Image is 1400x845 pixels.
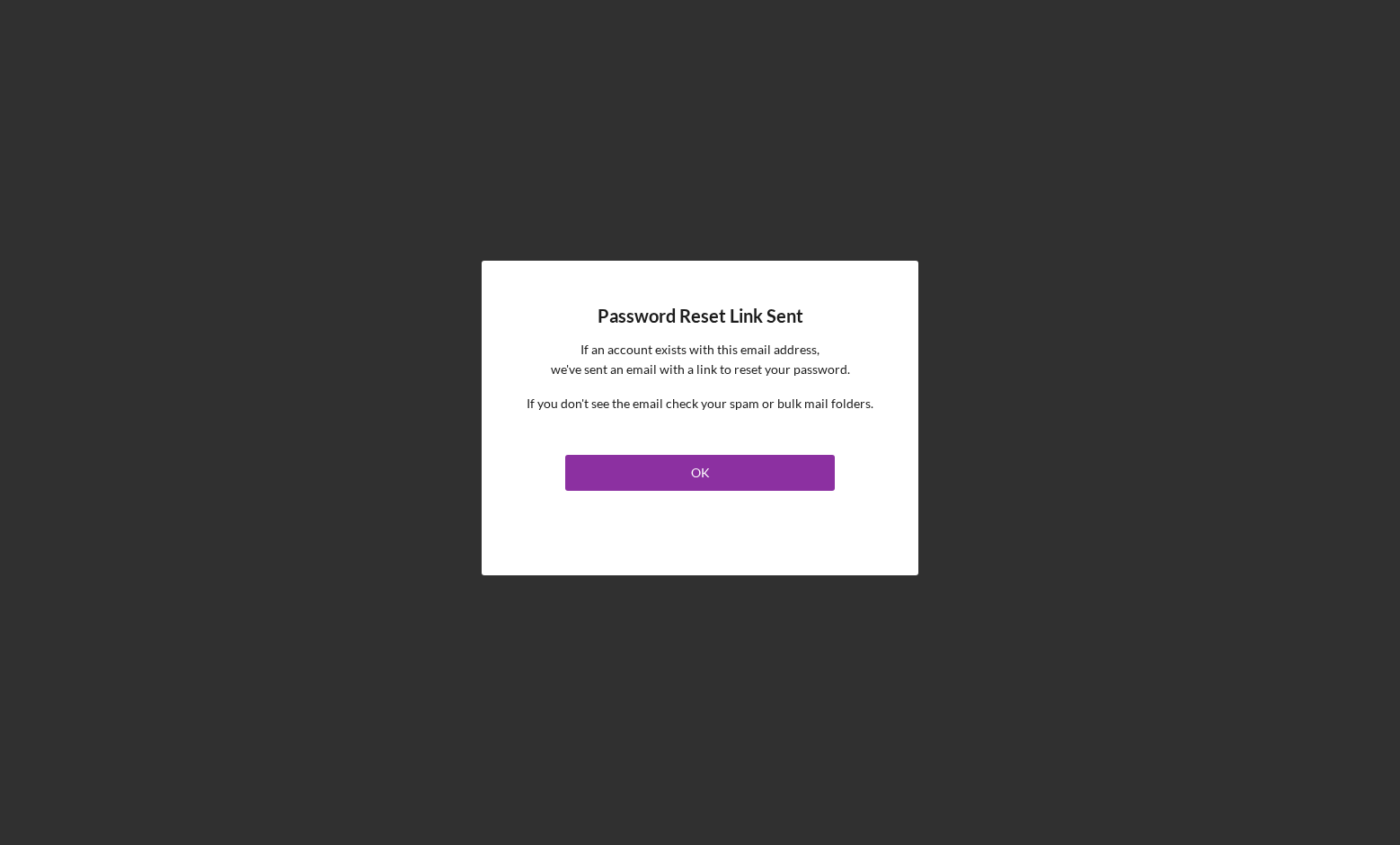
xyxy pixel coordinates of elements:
a: OK [565,448,835,491]
p: If an account exists with this email address, we've sent an email with a link to reset your passw... [551,340,850,380]
p: If you don't see the email check your spam or bulk mail folders. [527,394,873,414]
button: OK [565,455,835,491]
div: OK [691,455,710,491]
h4: Password Reset Link Sent [598,306,803,326]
